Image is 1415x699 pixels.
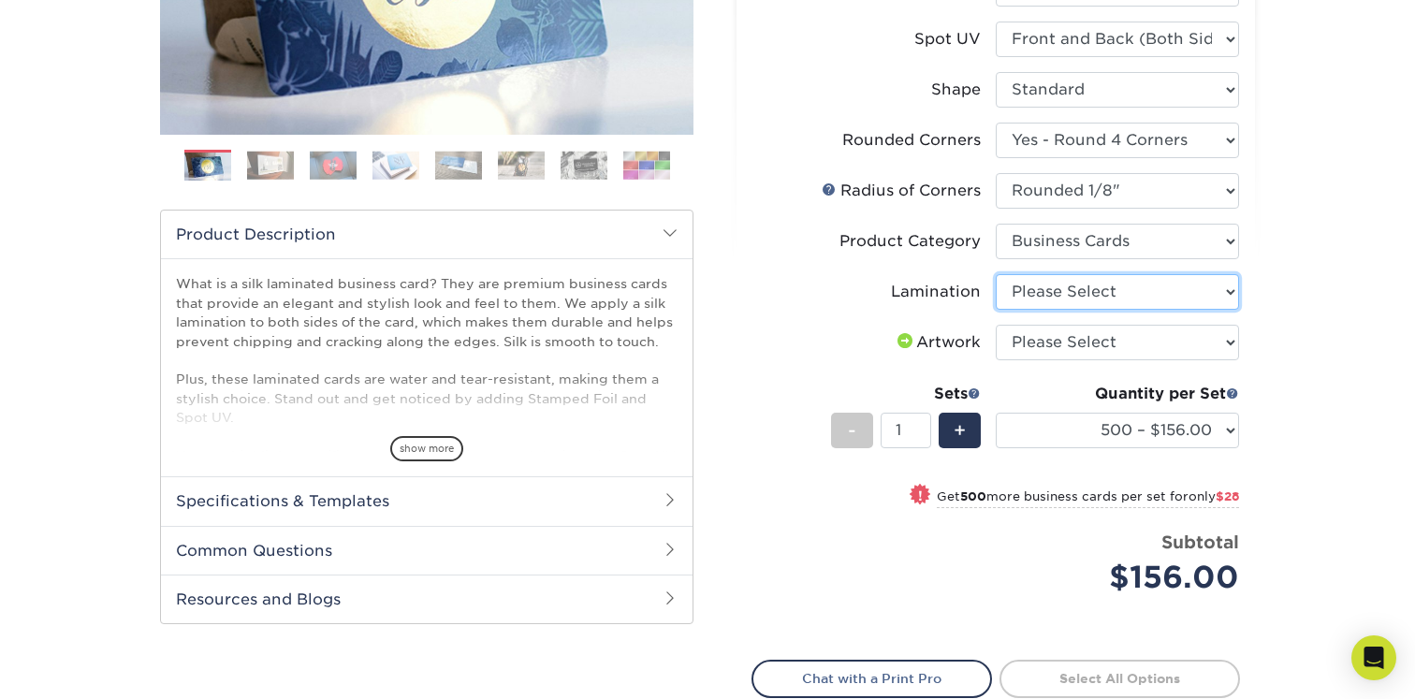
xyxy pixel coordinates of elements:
span: - [848,416,856,444]
h2: Product Description [161,211,693,258]
img: Business Cards 01 [184,143,231,190]
strong: 500 [960,489,986,503]
h2: Specifications & Templates [161,476,693,525]
img: Business Cards 08 [623,151,670,180]
strong: Subtotal [1161,532,1239,552]
iframe: Google Customer Reviews [5,642,159,692]
small: Get more business cards per set for [937,489,1239,508]
div: Artwork [894,331,981,354]
p: What is a silk laminated business card? They are premium business cards that provide an elegant a... [176,274,678,579]
img: Business Cards 07 [561,151,607,180]
div: Lamination [891,281,981,303]
img: Business Cards 02 [247,151,294,180]
span: show more [390,436,463,461]
div: Rounded Corners [842,129,981,152]
img: Business Cards 06 [498,151,545,180]
div: Open Intercom Messenger [1351,635,1396,680]
div: Quantity per Set [996,383,1239,405]
div: Sets [831,383,981,405]
div: Radius of Corners [822,180,981,202]
div: $156.00 [1010,555,1239,600]
div: Product Category [839,230,981,253]
div: Spot UV [914,28,981,51]
h2: Resources and Blogs [161,575,693,623]
a: Select All Options [999,660,1240,697]
span: only [1189,489,1239,503]
span: + [954,416,966,444]
span: $28 [1216,489,1239,503]
img: Business Cards 03 [310,151,357,180]
div: Shape [931,79,981,101]
img: Business Cards 04 [372,151,419,180]
h2: Common Questions [161,526,693,575]
a: Chat with a Print Pro [751,660,992,697]
img: Business Cards 05 [435,151,482,180]
span: ! [918,486,923,505]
